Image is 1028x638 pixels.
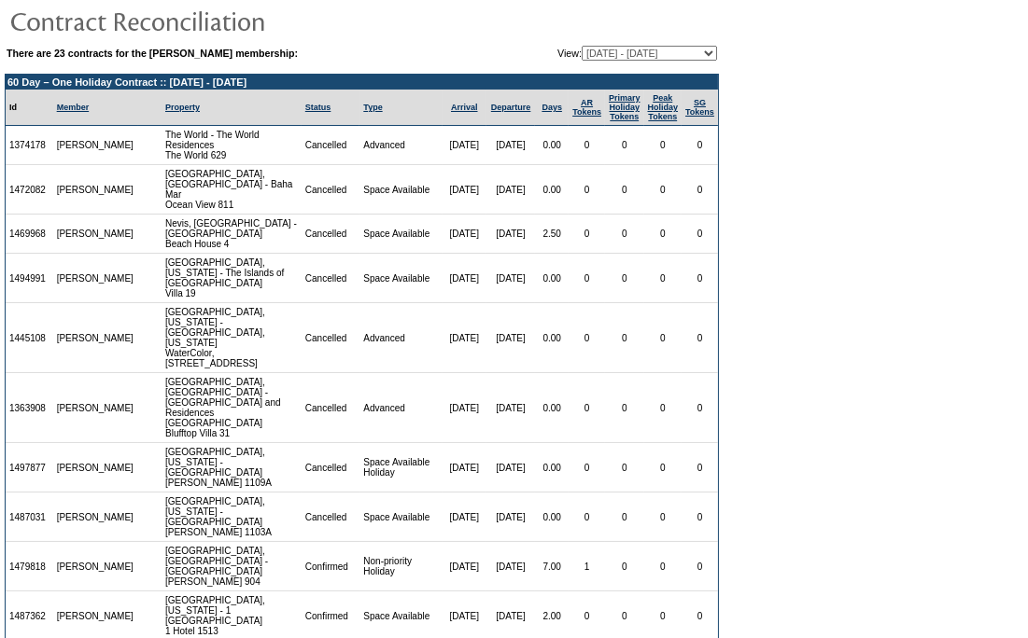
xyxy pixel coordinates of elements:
[165,103,200,112] a: Property
[359,443,442,492] td: Space Available Holiday
[6,90,53,126] td: Id
[6,492,53,542] td: 1487031
[302,215,360,254] td: Cancelled
[162,303,302,373] td: [GEOGRAPHIC_DATA], [US_STATE] - [GEOGRAPHIC_DATA], [US_STATE] WaterColor, [STREET_ADDRESS]
[162,254,302,303] td: [GEOGRAPHIC_DATA], [US_STATE] - The Islands of [GEOGRAPHIC_DATA] Villa 19
[682,492,718,542] td: 0
[302,492,360,542] td: Cancelled
[443,542,487,591] td: [DATE]
[486,443,535,492] td: [DATE]
[682,443,718,492] td: 0
[162,373,302,443] td: [GEOGRAPHIC_DATA], [GEOGRAPHIC_DATA] - [GEOGRAPHIC_DATA] and Residences [GEOGRAPHIC_DATA] Bluffto...
[486,254,535,303] td: [DATE]
[53,126,138,165] td: [PERSON_NAME]
[162,165,302,215] td: [GEOGRAPHIC_DATA], [GEOGRAPHIC_DATA] - Baha Mar Ocean View 811
[486,126,535,165] td: [DATE]
[443,215,487,254] td: [DATE]
[162,542,302,591] td: [GEOGRAPHIC_DATA], [GEOGRAPHIC_DATA] - [GEOGRAPHIC_DATA] [PERSON_NAME] 904
[535,443,569,492] td: 0.00
[302,373,360,443] td: Cancelled
[302,443,360,492] td: Cancelled
[605,373,644,443] td: 0
[535,373,569,443] td: 0.00
[569,373,605,443] td: 0
[359,492,442,542] td: Space Available
[57,103,90,112] a: Member
[682,126,718,165] td: 0
[569,165,605,215] td: 0
[443,373,487,443] td: [DATE]
[569,126,605,165] td: 0
[605,254,644,303] td: 0
[491,103,531,112] a: Departure
[605,215,644,254] td: 0
[682,254,718,303] td: 0
[569,215,605,254] td: 0
[569,443,605,492] td: 0
[363,103,382,112] a: Type
[605,542,644,591] td: 0
[302,542,360,591] td: Confirmed
[644,215,683,254] td: 0
[569,303,605,373] td: 0
[535,165,569,215] td: 0.00
[644,254,683,303] td: 0
[302,303,360,373] td: Cancelled
[644,373,683,443] td: 0
[443,254,487,303] td: [DATE]
[53,254,138,303] td: [PERSON_NAME]
[644,542,683,591] td: 0
[53,492,138,542] td: [PERSON_NAME]
[359,215,442,254] td: Space Available
[535,254,569,303] td: 0.00
[443,126,487,165] td: [DATE]
[648,93,679,121] a: Peak HolidayTokens
[486,373,535,443] td: [DATE]
[53,373,138,443] td: [PERSON_NAME]
[535,542,569,591] td: 7.00
[466,46,717,61] td: View:
[6,126,53,165] td: 1374178
[302,126,360,165] td: Cancelled
[682,215,718,254] td: 0
[572,98,601,117] a: ARTokens
[53,542,138,591] td: [PERSON_NAME]
[535,492,569,542] td: 0.00
[6,443,53,492] td: 1497877
[302,254,360,303] td: Cancelled
[605,303,644,373] td: 0
[53,165,138,215] td: [PERSON_NAME]
[569,492,605,542] td: 0
[644,303,683,373] td: 0
[359,165,442,215] td: Space Available
[53,215,138,254] td: [PERSON_NAME]
[644,165,683,215] td: 0
[443,303,487,373] td: [DATE]
[302,165,360,215] td: Cancelled
[443,492,487,542] td: [DATE]
[162,215,302,254] td: Nevis, [GEOGRAPHIC_DATA] - [GEOGRAPHIC_DATA] Beach House 4
[605,126,644,165] td: 0
[9,2,383,39] img: pgTtlContractReconciliation.gif
[486,303,535,373] td: [DATE]
[605,165,644,215] td: 0
[451,103,478,112] a: Arrival
[6,373,53,443] td: 1363908
[359,542,442,591] td: Non-priority Holiday
[443,443,487,492] td: [DATE]
[569,254,605,303] td: 0
[162,492,302,542] td: [GEOGRAPHIC_DATA], [US_STATE] - [GEOGRAPHIC_DATA] [PERSON_NAME] 1103A
[7,48,298,59] b: There are 23 contracts for the [PERSON_NAME] membership:
[542,103,562,112] a: Days
[682,165,718,215] td: 0
[682,542,718,591] td: 0
[6,542,53,591] td: 1479818
[6,254,53,303] td: 1494991
[305,103,331,112] a: Status
[535,303,569,373] td: 0.00
[535,126,569,165] td: 0.00
[359,126,442,165] td: Advanced
[6,215,53,254] td: 1469968
[359,303,442,373] td: Advanced
[682,373,718,443] td: 0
